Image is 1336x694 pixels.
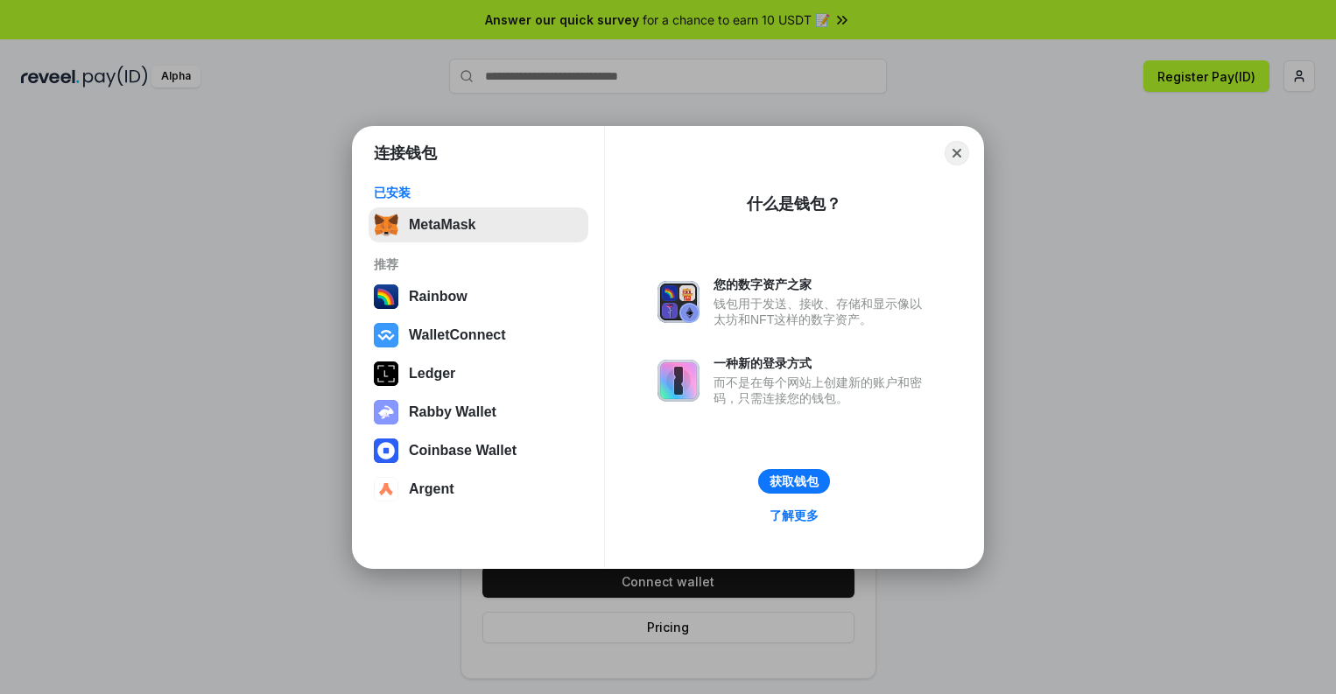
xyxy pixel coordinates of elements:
div: 您的数字资产之家 [714,277,931,292]
button: Rabby Wallet [369,395,588,430]
button: WalletConnect [369,318,588,353]
div: Rabby Wallet [409,404,496,420]
button: MetaMask [369,207,588,242]
div: 已安装 [374,185,583,200]
img: svg+xml,%3Csvg%20xmlns%3D%22http%3A%2F%2Fwww.w3.org%2F2000%2Fsvg%22%20fill%3D%22none%22%20viewBox... [657,281,700,323]
div: 什么是钱包？ [747,193,841,214]
img: svg+xml,%3Csvg%20fill%3D%22none%22%20height%3D%2233%22%20viewBox%3D%220%200%2035%2033%22%20width%... [374,213,398,237]
div: MetaMask [409,217,475,233]
button: Coinbase Wallet [369,433,588,468]
div: 一种新的登录方式 [714,355,931,371]
button: Ledger [369,356,588,391]
div: Ledger [409,366,455,382]
div: Rainbow [409,289,468,305]
img: svg+xml,%3Csvg%20xmlns%3D%22http%3A%2F%2Fwww.w3.org%2F2000%2Fsvg%22%20fill%3D%22none%22%20viewBox... [374,400,398,424]
div: 获取钱包 [770,473,819,489]
img: svg+xml,%3Csvg%20width%3D%2228%22%20height%3D%2228%22%20viewBox%3D%220%200%2028%2028%22%20fill%3D... [374,438,398,463]
img: svg+xml,%3Csvg%20xmlns%3D%22http%3A%2F%2Fwww.w3.org%2F2000%2Fsvg%22%20fill%3D%22none%22%20viewBox... [657,360,700,402]
img: svg+xml,%3Csvg%20width%3D%2228%22%20height%3D%2228%22%20viewBox%3D%220%200%2028%2028%22%20fill%3D... [374,323,398,347]
img: svg+xml,%3Csvg%20xmlns%3D%22http%3A%2F%2Fwww.w3.org%2F2000%2Fsvg%22%20width%3D%2228%22%20height%3... [374,361,398,386]
div: Argent [409,481,454,497]
button: 获取钱包 [758,469,830,494]
div: 推荐 [374,256,583,272]
div: 了解更多 [770,508,819,523]
button: Close [945,141,969,165]
button: Argent [369,472,588,507]
div: 钱包用于发送、接收、存储和显示像以太坊和NFT这样的数字资产。 [714,296,931,327]
h1: 连接钱包 [374,143,437,164]
div: 而不是在每个网站上创建新的账户和密码，只需连接您的钱包。 [714,375,931,406]
div: Coinbase Wallet [409,443,517,459]
button: Rainbow [369,279,588,314]
a: 了解更多 [759,504,829,527]
img: svg+xml,%3Csvg%20width%3D%2228%22%20height%3D%2228%22%20viewBox%3D%220%200%2028%2028%22%20fill%3D... [374,477,398,501]
div: WalletConnect [409,327,506,343]
img: svg+xml,%3Csvg%20width%3D%22120%22%20height%3D%22120%22%20viewBox%3D%220%200%20120%20120%22%20fil... [374,284,398,309]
